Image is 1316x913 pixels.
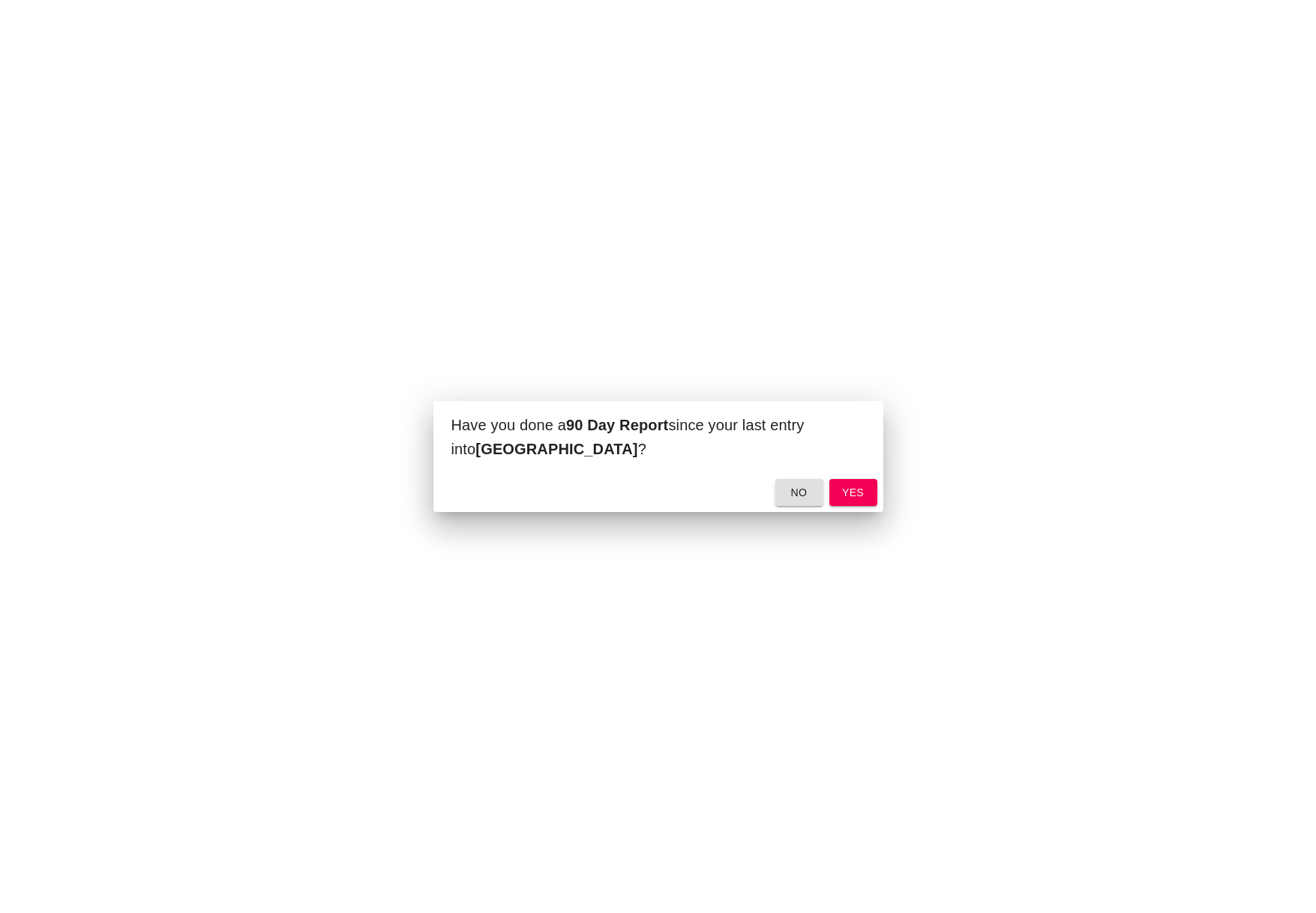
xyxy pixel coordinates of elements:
span: no [787,483,811,502]
span: Have you done a since your last entry into ? [451,417,805,457]
button: yes [829,479,877,507]
b: 90 Day Report [566,417,668,433]
b: [GEOGRAPHIC_DATA] [475,441,637,457]
span: yes [841,483,865,502]
button: no [775,479,823,507]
